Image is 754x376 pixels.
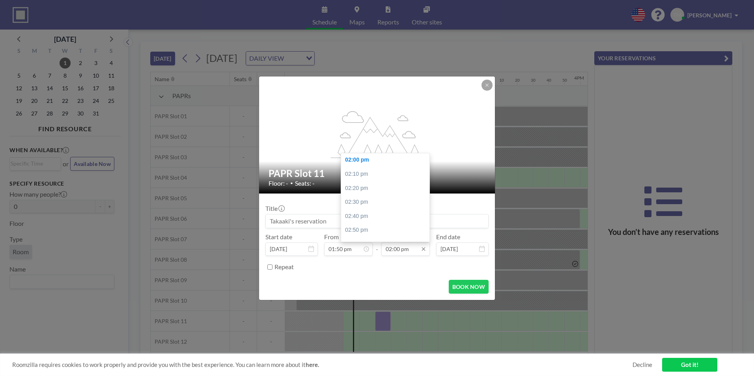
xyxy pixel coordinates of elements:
div: 02:50 pm [341,223,433,237]
a: Decline [633,361,652,369]
div: 02:30 pm [341,195,433,209]
span: Floor: - [269,179,288,187]
div: 03:00 pm [341,237,433,251]
div: 02:00 pm [341,153,433,167]
button: BOOK NOW [449,280,489,294]
span: Seats: - [295,179,315,187]
span: - [376,236,378,253]
div: 02:20 pm [341,181,433,195]
span: • [290,180,293,186]
label: Repeat [274,263,294,271]
label: End date [436,233,460,241]
h2: PAPR Slot 11 [269,168,486,179]
span: Roomzilla requires cookies to work properly and provide you with the best experience. You can lea... [12,361,633,369]
input: Takaaki's reservation [266,214,488,228]
a: here. [306,361,319,368]
label: Title [265,205,284,212]
label: From [324,233,339,241]
div: 02:10 pm [341,167,433,181]
div: 02:40 pm [341,209,433,223]
a: Got it! [662,358,717,372]
label: Start date [265,233,292,241]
